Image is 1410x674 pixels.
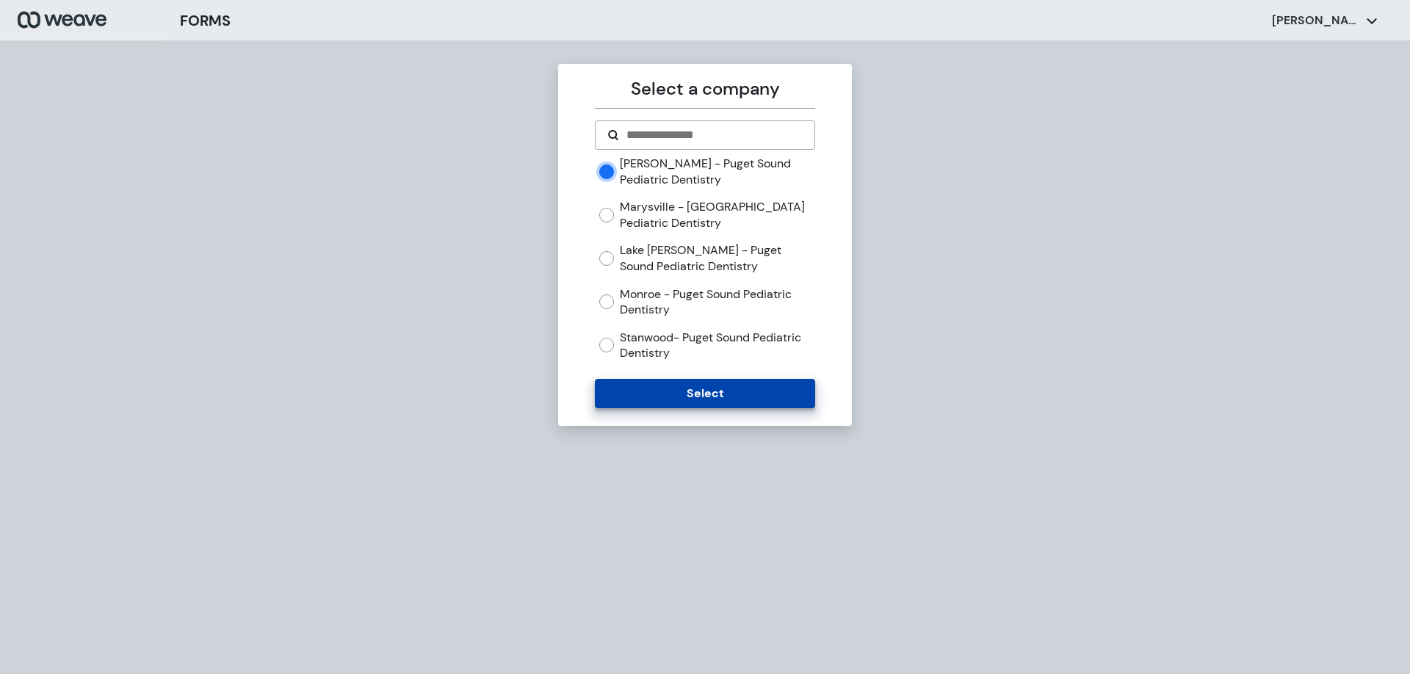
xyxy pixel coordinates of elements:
p: Select a company [595,76,814,102]
label: Lake [PERSON_NAME] - Puget Sound Pediatric Dentistry [620,242,814,274]
label: Marysville - [GEOGRAPHIC_DATA] Pediatric Dentistry [620,199,814,231]
label: Monroe - Puget Sound Pediatric Dentistry [620,286,814,318]
p: [PERSON_NAME] [1272,12,1360,29]
button: Select [595,379,814,408]
label: Stanwood- Puget Sound Pediatric Dentistry [620,330,814,361]
h3: FORMS [180,10,231,32]
label: [PERSON_NAME] - Puget Sound Pediatric Dentistry [620,156,814,187]
input: Search [625,126,802,144]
